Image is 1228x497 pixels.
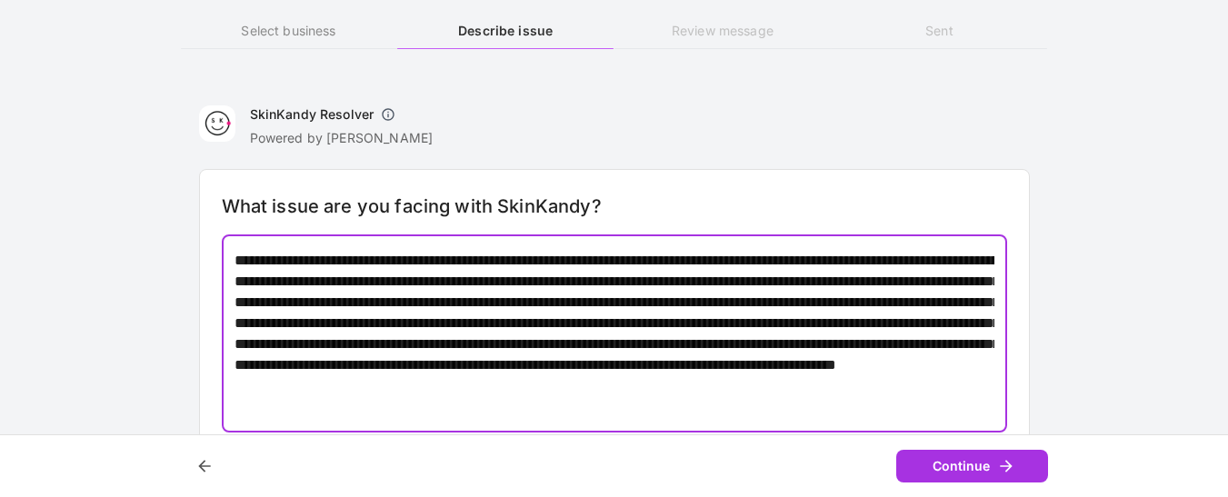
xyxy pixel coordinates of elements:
[397,21,614,41] h6: Describe issue
[181,21,397,41] h6: Select business
[831,21,1047,41] h6: Sent
[199,105,235,142] img: SkinKandy
[250,105,374,124] h6: SkinKandy Resolver
[896,450,1048,483] button: Continue
[222,192,1007,221] h6: What issue are you facing with SkinKandy?
[614,21,831,41] h6: Review message
[250,129,434,147] p: Powered by [PERSON_NAME]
